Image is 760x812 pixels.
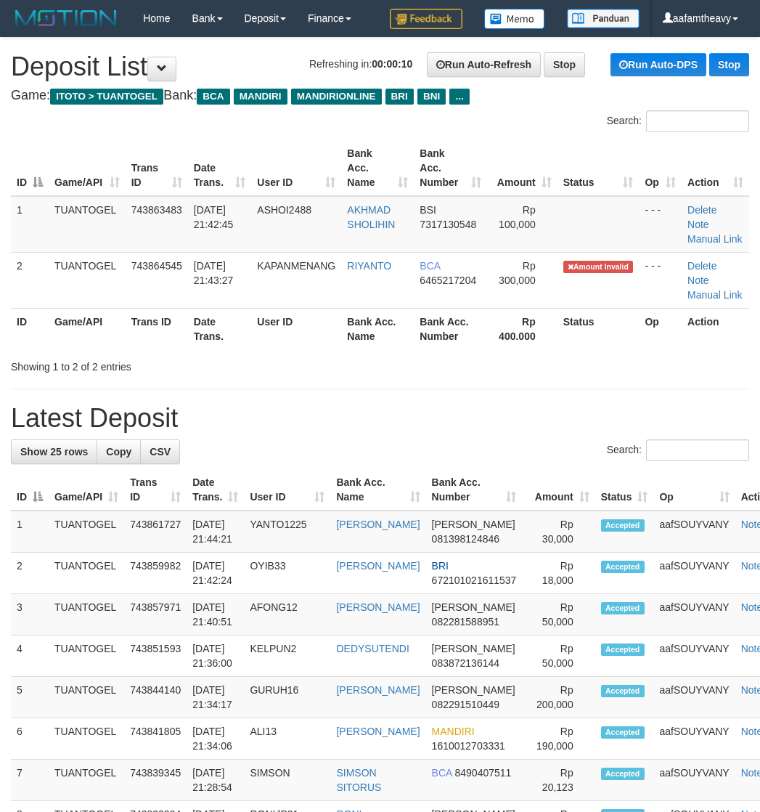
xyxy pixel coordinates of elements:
[49,252,126,308] td: TUANTOGEL
[336,519,420,530] a: [PERSON_NAME]
[449,89,469,105] span: ...
[11,252,49,308] td: 2
[601,685,645,697] span: Accepted
[639,140,682,196] th: Op: activate to sort column ascending
[432,519,515,530] span: [PERSON_NAME]
[11,354,306,374] div: Showing 1 to 2 of 2 entries
[336,560,420,572] a: [PERSON_NAME]
[124,636,187,677] td: 743851593
[607,439,749,461] label: Search:
[11,439,97,464] a: Show 25 rows
[420,260,440,272] span: BCA
[188,308,252,349] th: Date Trans.
[432,575,517,586] span: Copy 672101021611537 to clipboard
[124,760,187,801] td: 743839345
[607,110,749,132] label: Search:
[432,726,475,737] span: MANDIRI
[595,469,654,511] th: Status: activate to sort column ascending
[522,553,594,594] td: Rp 18,000
[336,601,420,613] a: [PERSON_NAME]
[11,52,749,81] h1: Deposit List
[140,439,180,464] a: CSV
[234,89,287,105] span: MANDIRI
[244,553,330,594] td: OYIB33
[420,204,436,216] span: BSI
[432,643,515,654] span: [PERSON_NAME]
[432,684,515,696] span: [PERSON_NAME]
[11,594,49,636] td: 3
[124,718,187,760] td: 743841805
[244,677,330,718] td: GURUH16
[187,553,244,594] td: [DATE] 21:42:24
[639,308,682,349] th: Op
[50,89,163,105] span: ITOTO > TUANTOGEL
[687,204,716,216] a: Delete
[522,718,594,760] td: Rp 190,000
[522,594,594,636] td: Rp 50,000
[244,594,330,636] td: AFONG12
[244,469,330,511] th: User ID: activate to sort column ascending
[544,52,585,77] a: Stop
[682,308,749,349] th: Action
[126,308,188,349] th: Trans ID
[653,760,735,801] td: aafSOUYVANY
[347,204,395,230] a: AKHMAD SHOLIHIN
[687,233,743,245] a: Manual Link
[499,204,536,230] span: Rp 100,000
[432,601,515,613] span: [PERSON_NAME]
[257,204,311,216] span: ASHOI2488
[11,511,49,553] td: 1
[11,760,49,801] td: 7
[522,469,594,511] th: Amount: activate to sort column ascending
[432,657,499,669] span: Copy 083872136144 to clipboard
[244,718,330,760] td: ALI13
[601,519,645,532] span: Accepted
[687,260,716,272] a: Delete
[687,289,743,301] a: Manual Link
[522,677,594,718] td: Rp 200,000
[244,760,330,801] td: SIMSON
[432,560,449,572] span: BRI
[484,9,545,29] img: Button%20Memo.svg
[653,553,735,594] td: aafSOUYVANY
[427,52,541,77] a: Run Auto-Refresh
[49,718,124,760] td: TUANTOGEL
[309,58,412,70] span: Refreshing in:
[150,446,171,458] span: CSV
[197,89,229,105] span: BCA
[124,553,187,594] td: 743859982
[432,699,499,710] span: Copy 082291510449 to clipboard
[336,726,420,737] a: [PERSON_NAME]
[11,553,49,594] td: 2
[11,404,749,433] h1: Latest Deposit
[653,677,735,718] td: aafSOUYVANY
[187,636,244,677] td: [DATE] 21:36:00
[563,261,633,273] span: Amount is not matched
[49,760,124,801] td: TUANTOGEL
[124,469,187,511] th: Trans ID: activate to sort column ascending
[187,511,244,553] td: [DATE] 21:44:21
[390,9,462,29] img: Feedback.jpg
[49,308,126,349] th: Game/API
[11,636,49,677] td: 4
[49,469,124,511] th: Game/API: activate to sort column ascending
[522,760,594,801] td: Rp 20,123
[432,616,499,628] span: Copy 082281588951 to clipboard
[487,140,557,196] th: Amount: activate to sort column ascending
[97,439,141,464] a: Copy
[653,469,735,511] th: Op: activate to sort column ascending
[557,308,640,349] th: Status
[11,89,749,103] h4: Game: Bank:
[11,7,121,29] img: MOTION_logo.png
[420,275,476,286] span: Copy 6465217204 to clipboard
[601,602,645,614] span: Accepted
[49,511,124,553] td: TUANTOGEL
[426,469,523,511] th: Bank Acc. Number: activate to sort column ascending
[49,196,126,253] td: TUANTOGEL
[682,140,749,196] th: Action: activate to sort column ascending
[601,726,645,739] span: Accepted
[187,677,244,718] td: [DATE] 21:34:17
[330,469,425,511] th: Bank Acc. Name: activate to sort column ascending
[11,469,49,511] th: ID: activate to sort column descending
[188,140,252,196] th: Date Trans.: activate to sort column ascending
